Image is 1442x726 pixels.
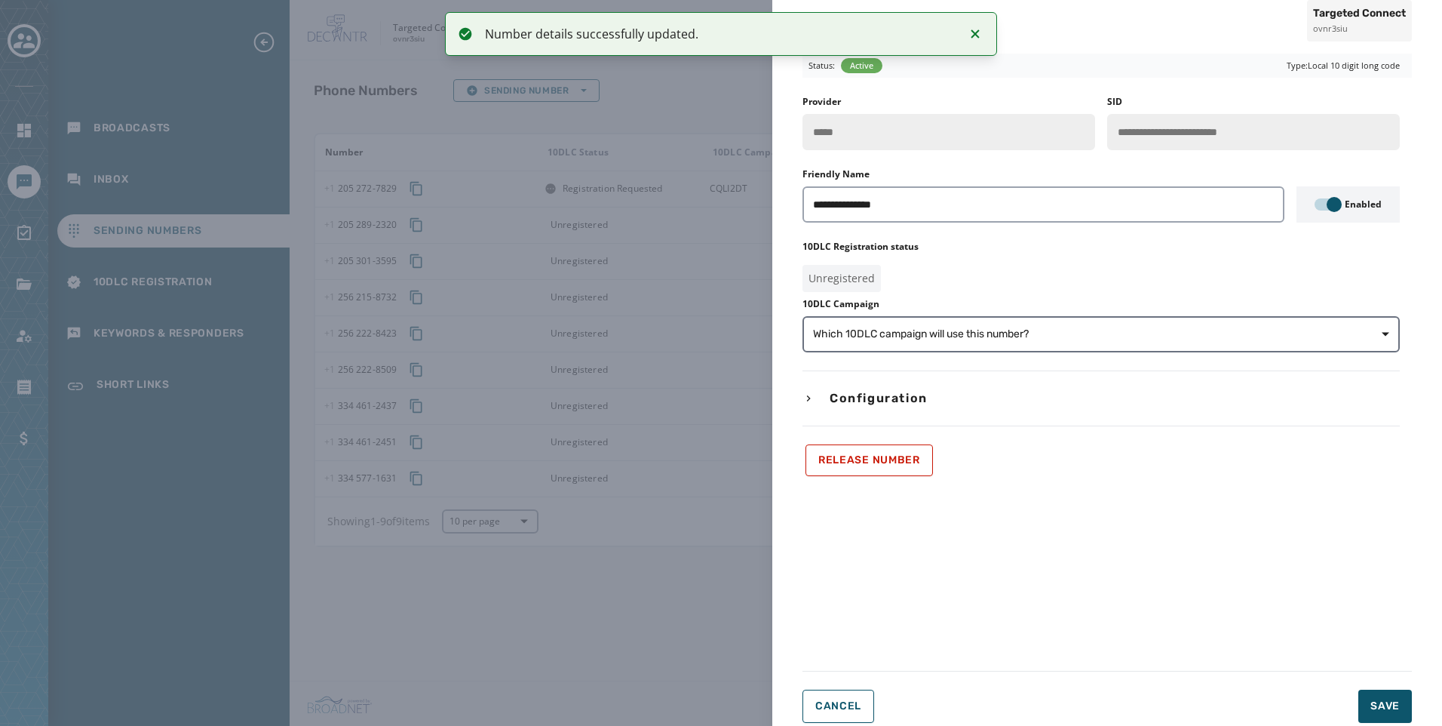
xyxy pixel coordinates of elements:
label: Enabled [1345,198,1382,211]
label: 10DLC Campaign [802,298,1400,310]
button: Release Number [805,445,933,476]
div: Number details successfully updated. [485,25,955,43]
span: ovnr3siu [1313,23,1406,35]
label: 10DLC Registration status [802,241,919,253]
span: Configuration [827,389,931,408]
span: Save [1370,699,1400,714]
button: Save [1358,690,1412,723]
label: SID [1107,96,1122,108]
span: Targeted Connect [1313,6,1406,21]
span: Unregistered [808,271,875,286]
span: Type: Local 10 digit long code [1287,60,1400,72]
button: Which 10DLC campaign will use this number? [802,316,1400,352]
button: Cancel [802,690,874,723]
label: Provider [802,96,841,108]
button: Configuration [802,389,1400,408]
span: Release Number [818,454,920,466]
label: Friendly Name [802,168,870,180]
span: Which 10DLC campaign will use this number? [813,327,1029,342]
span: Cancel [815,700,861,712]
